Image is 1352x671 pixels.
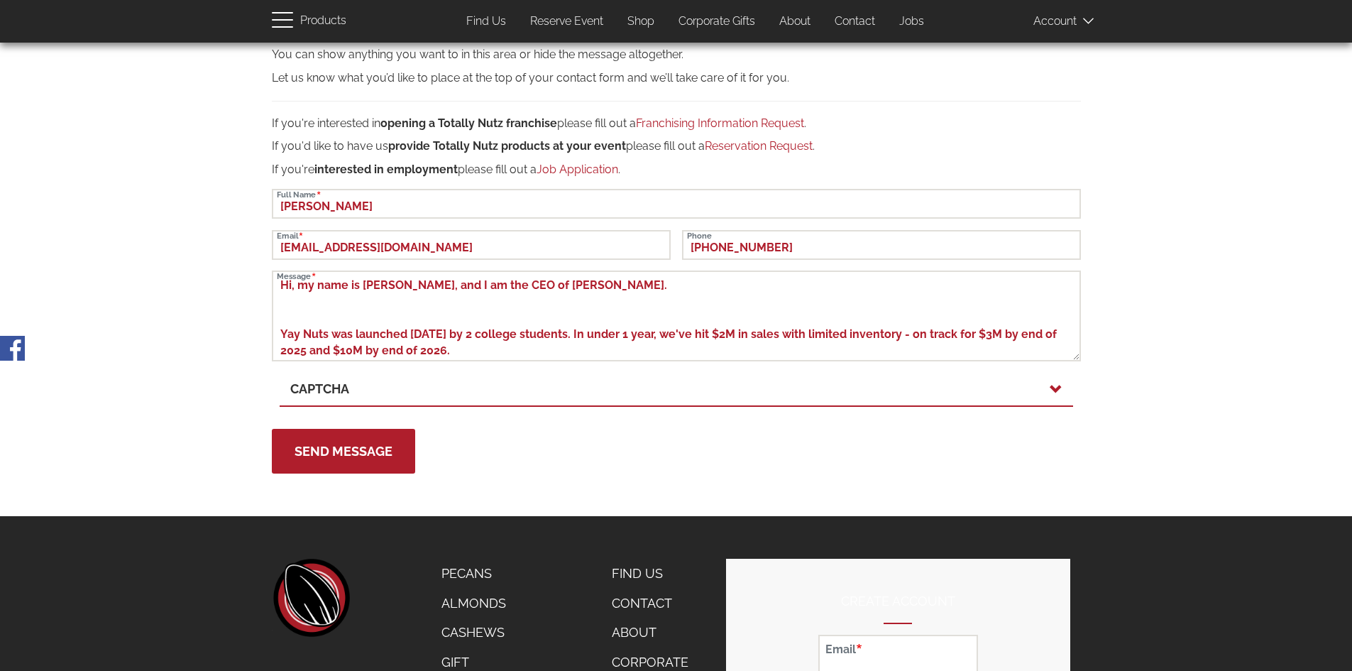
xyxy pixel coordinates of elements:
[617,8,665,36] a: Shop
[300,11,346,31] span: Products
[636,116,804,130] a: Franchising Information Request
[705,139,813,153] a: Reservation Request
[380,116,557,130] strong: opening a Totally Nutz franchise
[272,189,1081,219] input: Full Name
[537,163,618,176] a: Job Application
[769,8,821,36] a: About
[818,594,978,624] h2: Create Account
[290,380,1062,398] a: CAPTCHA
[272,559,350,637] a: home
[431,618,520,648] a: Cashews
[314,163,458,176] strong: interested in employment
[824,8,886,36] a: Contact
[668,8,766,36] a: Corporate Gifts
[431,589,520,618] a: Almonds
[431,559,520,589] a: Pecans
[601,559,715,589] a: Find Us
[272,70,1081,87] p: Let us know what you’d like to place at the top of your contact form and we’ll take care of it fo...
[272,138,1081,155] p: If you'd like to have us please fill out a .
[682,230,1081,260] input: Phone
[272,162,1081,178] p: If you're please fill out a .
[272,116,1081,132] p: If you're interested in please fill out a .
[272,429,415,474] button: Send Message
[388,139,626,153] strong: provide Totally Nutz products at your event
[520,8,614,36] a: Reserve Event
[272,47,1081,63] p: You can show anything you want to in this area or hide the message altogether.
[601,618,715,648] a: About
[889,8,935,36] a: Jobs
[601,589,715,618] a: Contact
[456,8,517,36] a: Find Us
[272,230,671,260] input: Email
